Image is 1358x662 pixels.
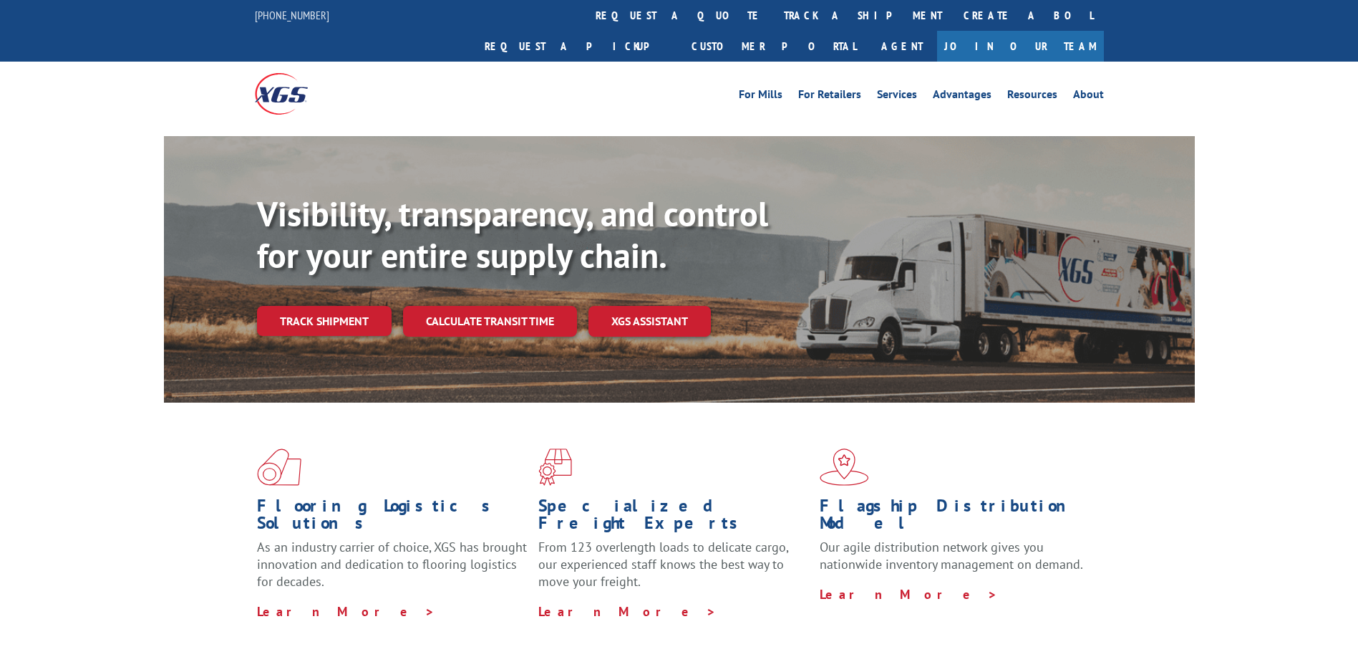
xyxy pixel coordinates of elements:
a: Request a pickup [474,31,681,62]
a: Learn More > [820,586,998,603]
a: Learn More > [538,603,717,620]
a: Join Our Team [937,31,1104,62]
a: Customer Portal [681,31,867,62]
h1: Specialized Freight Experts [538,497,809,539]
img: xgs-icon-total-supply-chain-intelligence-red [257,448,301,486]
a: Services [877,89,917,105]
a: [PHONE_NUMBER] [255,8,329,22]
h1: Flooring Logistics Solutions [257,497,528,539]
img: xgs-icon-flagship-distribution-model-red [820,448,869,486]
h1: Flagship Distribution Model [820,497,1090,539]
p: From 123 overlength loads to delicate cargo, our experienced staff knows the best way to move you... [538,539,809,603]
a: Track shipment [257,306,392,336]
a: Learn More > [257,603,435,620]
a: Agent [867,31,937,62]
a: Resources [1007,89,1057,105]
a: About [1073,89,1104,105]
a: Advantages [933,89,991,105]
a: For Mills [739,89,782,105]
b: Visibility, transparency, and control for your entire supply chain. [257,191,768,277]
img: xgs-icon-focused-on-flooring-red [538,448,572,486]
span: Our agile distribution network gives you nationwide inventory management on demand. [820,539,1083,572]
span: As an industry carrier of choice, XGS has brought innovation and dedication to flooring logistics... [257,539,527,590]
a: For Retailers [798,89,861,105]
a: XGS ASSISTANT [588,306,711,337]
a: Calculate transit time [403,306,577,337]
